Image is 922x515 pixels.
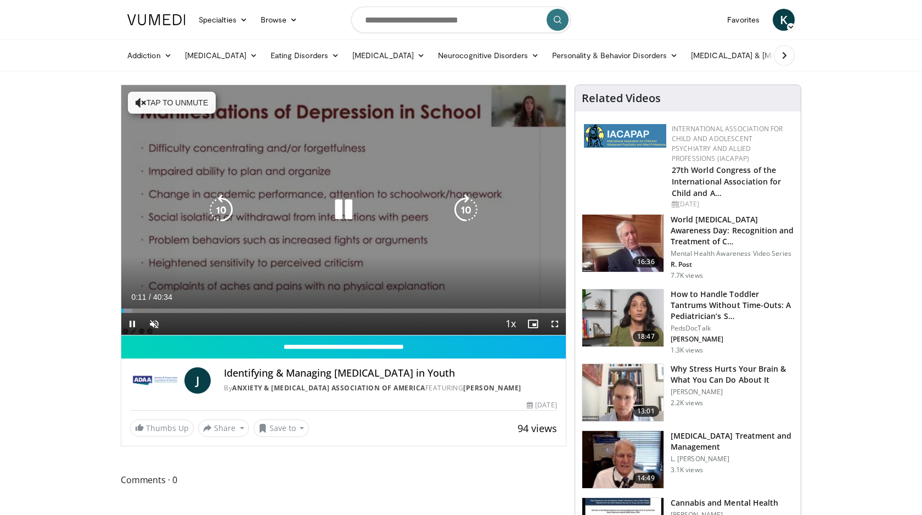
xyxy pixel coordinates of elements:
a: International Association for Child and Adolescent Psychiatry and Allied Professions (IACAPAP) [672,124,783,163]
a: Browse [254,9,305,31]
a: [MEDICAL_DATA] & [MEDICAL_DATA] [684,44,841,66]
span: 13:01 [633,406,659,417]
span: Comments 0 [121,473,566,487]
button: Enable picture-in-picture mode [522,313,544,335]
div: [DATE] [527,400,556,410]
img: 153729e0-faea-4f29-b75f-59bcd55f36ca.150x105_q85_crop-smart_upscale.jpg [582,364,664,421]
p: [PERSON_NAME] [671,335,794,344]
p: L. [PERSON_NAME] [671,455,794,463]
h3: World [MEDICAL_DATA] Awareness Day: Recognition and Treatment of C… [671,214,794,247]
img: 131aa231-63ed-40f9-bacb-73b8cf340afb.150x105_q85_crop-smart_upscale.jpg [582,431,664,488]
span: 0:11 [131,293,146,301]
h3: [MEDICAL_DATA] Treatment and Management [671,430,794,452]
button: Save to [254,419,310,437]
a: Addiction [121,44,178,66]
button: Share [198,419,249,437]
h4: Related Videos [582,92,661,105]
h3: How to Handle Toddler Tantrums Without Time-Outs: A Pediatrician’s S… [671,289,794,322]
a: [PERSON_NAME] [463,383,521,393]
img: VuMedi Logo [127,14,185,25]
button: Pause [121,313,143,335]
div: Progress Bar [121,309,566,313]
a: [MEDICAL_DATA] [346,44,431,66]
span: 40:34 [153,293,172,301]
p: [PERSON_NAME] [671,388,794,396]
input: Search topics, interventions [351,7,571,33]
span: / [149,293,151,301]
h4: Identifying & Managing [MEDICAL_DATA] in Youth [224,367,556,379]
video-js: Video Player [121,85,566,335]
p: PedsDocTalk [671,324,794,333]
img: 50ea502b-14b0-43c2-900c-1755f08e888a.150x105_q85_crop-smart_upscale.jpg [582,289,664,346]
img: dad9b3bb-f8af-4dab-abc0-c3e0a61b252e.150x105_q85_crop-smart_upscale.jpg [582,215,664,272]
a: Personality & Behavior Disorders [546,44,684,66]
a: Eating Disorders [264,44,346,66]
a: 16:36 World [MEDICAL_DATA] Awareness Day: Recognition and Treatment of C… Mental Health Awareness... [582,214,794,280]
p: 7.7K views [671,271,703,280]
span: 18:47 [633,331,659,342]
span: 14:49 [633,473,659,484]
p: Mental Health Awareness Video Series [671,249,794,258]
h3: Why Stress Hurts Your Brain & What You Can Do About It [671,363,794,385]
a: Favorites [721,9,766,31]
button: Unmute [143,313,165,335]
a: 27th World Congress of the International Association for Child and A… [672,165,782,198]
a: K [773,9,795,31]
a: Thumbs Up [130,419,194,436]
p: 3.1K views [671,466,703,474]
a: 14:49 [MEDICAL_DATA] Treatment and Management L. [PERSON_NAME] 3.1K views [582,430,794,489]
button: Tap to unmute [128,92,216,114]
p: 1.3K views [671,346,703,355]
div: [DATE] [672,199,792,209]
a: [MEDICAL_DATA] [178,44,264,66]
a: Specialties [192,9,254,31]
span: 94 views [518,422,557,435]
a: Neurocognitive Disorders [431,44,546,66]
a: 18:47 How to Handle Toddler Tantrums Without Time-Outs: A Pediatrician’s S… PedsDocTalk [PERSON_N... [582,289,794,355]
p: R. Post [671,260,794,269]
span: 16:36 [633,256,659,267]
a: Anxiety & [MEDICAL_DATA] Association of America [232,383,425,393]
button: Playback Rate [500,313,522,335]
a: 13:01 Why Stress Hurts Your Brain & What You Can Do About It [PERSON_NAME] 2.2K views [582,363,794,422]
div: By FEATURING [224,383,556,393]
button: Fullscreen [544,313,566,335]
p: 2.2K views [671,399,703,407]
h3: Cannabis and Mental Health [671,497,779,508]
img: 2a9917ce-aac2-4f82-acde-720e532d7410.png.150x105_q85_autocrop_double_scale_upscale_version-0.2.png [584,124,666,148]
a: J [184,367,211,394]
img: Anxiety & Depression Association of America [130,367,180,394]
